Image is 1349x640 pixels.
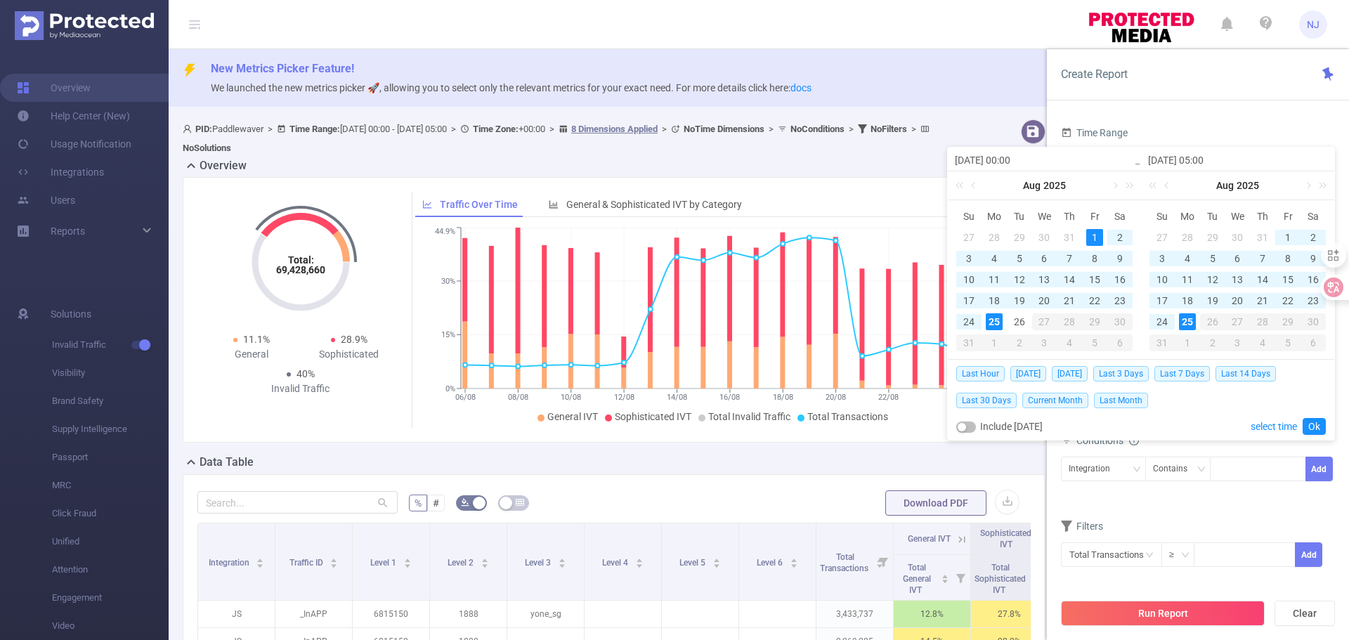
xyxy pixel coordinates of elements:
[1204,292,1221,309] div: 19
[341,334,367,345] span: 28.9%
[445,384,455,393] tspan: 0%
[17,186,75,214] a: Users
[1225,332,1251,353] td: September 3, 2025
[1279,250,1296,267] div: 8
[1175,290,1200,311] td: August 18, 2025
[982,210,1007,223] span: Mo
[772,393,793,402] tspan: 18/08
[1161,171,1174,200] a: Previous month (PageUp)
[52,415,169,443] span: Supply Intelligence
[1112,229,1128,246] div: 2
[252,381,349,396] div: Invalid Traffic
[1179,292,1196,309] div: 18
[1154,250,1171,267] div: 3
[1036,229,1053,246] div: 30
[1007,290,1032,311] td: August 19, 2025
[1305,292,1322,309] div: 23
[441,277,455,286] tspan: 30%
[1082,311,1107,332] td: August 29, 2025
[666,393,686,402] tspan: 14/08
[955,152,1134,169] input: Start date
[52,556,169,584] span: Attention
[296,368,315,379] span: 40%
[1082,227,1107,248] td: August 1, 2025
[1011,250,1028,267] div: 5
[1301,313,1326,330] div: 30
[684,124,764,134] b: No Time Dimensions
[982,290,1007,311] td: August 18, 2025
[1301,171,1314,200] a: Next month (PageDown)
[422,200,432,209] i: icon: line-chart
[1250,206,1275,227] th: Thu
[1225,290,1251,311] td: August 20, 2025
[1250,332,1275,353] td: September 4, 2025
[953,171,971,200] a: Last year (Control + left)
[956,269,982,290] td: August 10, 2025
[1301,290,1326,311] td: August 23, 2025
[1149,311,1175,332] td: August 24, 2025
[1279,292,1296,309] div: 22
[183,124,195,133] i: icon: user
[1032,248,1057,269] td: August 6, 2025
[1082,210,1107,223] span: Fr
[1175,269,1200,290] td: August 11, 2025
[1204,271,1221,288] div: 12
[1082,269,1107,290] td: August 15, 2025
[1036,250,1053,267] div: 6
[1175,334,1200,351] div: 1
[1229,250,1246,267] div: 6
[1082,206,1107,227] th: Fri
[549,200,559,209] i: icon: bar-chart
[1032,334,1057,351] div: 3
[1007,248,1032,269] td: August 5, 2025
[1154,313,1171,330] div: 24
[1061,229,1078,246] div: 31
[52,331,169,359] span: Invalid Traffic
[1301,334,1326,351] div: 6
[1200,311,1225,332] td: August 26, 2025
[1225,334,1251,351] div: 3
[1200,206,1225,227] th: Tue
[1301,206,1326,227] th: Sat
[1010,366,1046,381] span: [DATE]
[1042,171,1067,200] a: 2025
[1082,334,1107,351] div: 5
[1118,171,1136,200] a: Next year (Control + right)
[1279,271,1296,288] div: 15
[1229,229,1246,246] div: 30
[1305,457,1333,481] button: Add
[1057,269,1082,290] td: August 14, 2025
[197,491,398,514] input: Search...
[1305,271,1322,288] div: 16
[52,612,169,640] span: Video
[885,490,986,516] button: Download PDF
[507,393,528,402] tspan: 08/08
[986,271,1003,288] div: 11
[1149,334,1175,351] div: 31
[461,498,469,507] i: icon: bg-colors
[986,250,1003,267] div: 4
[658,124,671,134] span: >
[1007,332,1032,353] td: September 2, 2025
[1225,311,1251,332] td: August 27, 2025
[1250,290,1275,311] td: August 21, 2025
[1007,227,1032,248] td: July 29, 2025
[1007,334,1032,351] div: 2
[719,393,740,402] tspan: 16/08
[1225,248,1251,269] td: August 6, 2025
[1307,11,1319,39] span: NJ
[1007,206,1032,227] th: Tue
[263,124,277,134] span: >
[1011,271,1028,288] div: 12
[1305,229,1322,246] div: 2
[1149,269,1175,290] td: August 10, 2025
[764,124,778,134] span: >
[1275,334,1301,351] div: 5
[17,74,91,102] a: Overview
[1229,292,1246,309] div: 20
[1148,152,1327,169] input: End date
[211,62,354,75] span: New Metrics Picker Feature!
[301,347,398,362] div: Sophisticated
[1154,292,1171,309] div: 17
[1169,543,1184,566] div: ≥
